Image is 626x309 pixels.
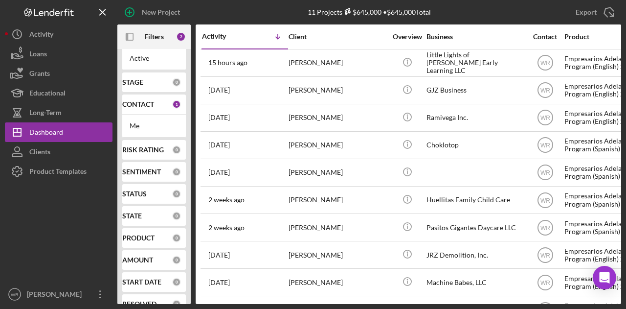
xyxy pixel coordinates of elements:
[208,114,230,121] time: 2025-09-27 06:08
[576,2,597,22] div: Export
[11,292,19,297] text: WR
[122,146,164,154] b: RISK RATING
[5,285,112,304] button: WR[PERSON_NAME]
[540,279,550,286] text: WR
[172,167,181,176] div: 0
[289,33,386,41] div: Client
[426,269,524,295] div: Machine Babes, LLC
[29,24,53,47] div: Activity
[208,141,230,149] time: 2025-09-22 18:07
[5,122,112,142] button: Dashboard
[566,2,621,22] button: Export
[172,145,181,154] div: 0
[426,214,524,240] div: Pasitos Gigantes Daycare LLC
[172,78,181,87] div: 0
[289,105,386,131] div: [PERSON_NAME]
[29,103,62,125] div: Long-Term
[289,269,386,295] div: [PERSON_NAME]
[426,132,524,158] div: Choklotop
[289,50,386,76] div: [PERSON_NAME]
[5,24,112,44] button: Activity
[527,33,563,41] div: Contact
[122,256,153,264] b: AMOUNT
[540,197,550,204] text: WR
[208,224,245,232] time: 2025-09-14 21:23
[29,122,63,144] div: Dashboard
[122,168,161,176] b: SENTIMENT
[176,32,186,42] div: 2
[540,60,550,67] text: WR
[122,190,147,198] b: STATUS
[540,224,550,231] text: WR
[29,44,47,66] div: Loans
[540,169,550,176] text: WR
[5,44,112,64] button: Loans
[172,256,181,264] div: 0
[389,33,425,41] div: Overview
[117,2,190,22] button: New Project
[122,300,156,308] b: RESOLVED
[540,115,550,121] text: WR
[289,187,386,213] div: [PERSON_NAME]
[540,142,550,149] text: WR
[172,212,181,220] div: 0
[122,278,161,286] b: START DATE
[342,8,381,16] div: $645,000
[130,54,179,62] div: Active
[5,64,112,83] button: Grants
[289,214,386,240] div: [PERSON_NAME]
[202,32,245,40] div: Activity
[172,234,181,242] div: 0
[426,187,524,213] div: Huellitas Family Child Care
[540,87,550,94] text: WR
[289,132,386,158] div: [PERSON_NAME]
[5,103,112,122] button: Long-Term
[144,33,164,41] b: Filters
[5,83,112,103] button: Educational
[593,266,616,289] div: Open Intercom Messenger
[122,234,155,242] b: PRODUCT
[208,86,230,94] time: 2025-09-27 19:41
[426,33,524,41] div: Business
[122,100,154,108] b: CONTACT
[172,278,181,286] div: 0
[142,2,180,22] div: New Project
[29,64,50,86] div: Grants
[208,168,230,176] time: 2025-09-19 20:29
[426,50,524,76] div: Little Lights of [PERSON_NAME] Early Learning LLC
[208,59,247,67] time: 2025-09-29 03:04
[289,160,386,186] div: [PERSON_NAME]
[289,242,386,268] div: [PERSON_NAME]
[29,83,66,105] div: Educational
[172,100,181,109] div: 1
[172,300,181,309] div: 0
[24,285,88,307] div: [PERSON_NAME]
[130,122,179,130] div: Me
[289,77,386,103] div: [PERSON_NAME]
[172,190,181,198] div: 0
[208,196,245,204] time: 2025-09-16 03:32
[426,242,524,268] div: JRZ Demolition, Inc.
[426,105,524,131] div: Ramivega Inc.
[540,252,550,259] text: WR
[29,142,50,164] div: Clients
[5,142,112,162] button: Clients
[122,78,143,86] b: STAGE
[308,8,431,16] div: 11 Projects • $645,000 Total
[208,251,230,259] time: 2025-09-11 21:44
[29,162,87,184] div: Product Templates
[208,279,230,286] time: 2025-09-11 18:14
[5,162,112,181] button: Product Templates
[122,212,142,220] b: STATE
[426,77,524,103] div: GJZ Business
